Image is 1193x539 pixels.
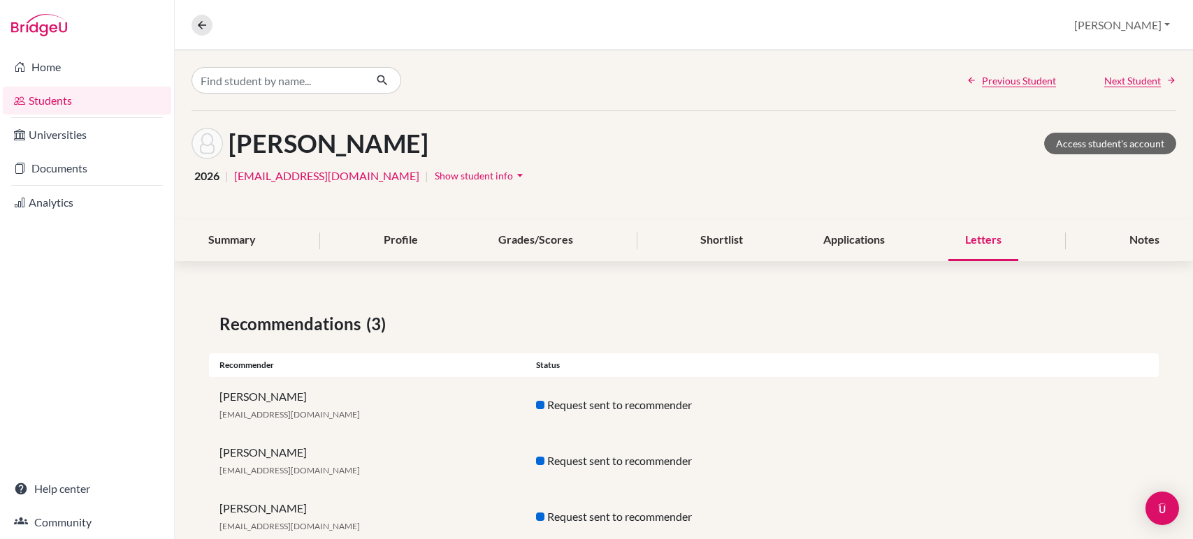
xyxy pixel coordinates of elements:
[3,53,171,81] a: Home
[807,220,902,261] div: Applications
[209,359,526,371] div: Recommender
[219,465,360,475] span: [EMAIL_ADDRESS][DOMAIN_NAME]
[3,508,171,536] a: Community
[367,220,435,261] div: Profile
[967,73,1056,88] a: Previous Student
[219,311,366,337] span: Recommendations
[3,189,171,216] a: Analytics
[526,359,842,371] div: Status
[234,168,419,184] a: [EMAIL_ADDRESS][DOMAIN_NAME]
[219,409,360,420] span: [EMAIL_ADDRESS][DOMAIN_NAME]
[513,168,527,182] i: arrow_drop_down
[684,220,760,261] div: Shortlist
[3,121,171,149] a: Universities
[191,128,223,159] img: Kirill Moret's avatar
[11,14,67,36] img: Bridge-U
[1113,220,1176,261] div: Notes
[209,444,526,478] div: [PERSON_NAME]
[3,475,171,503] a: Help center
[194,168,219,184] span: 2026
[1145,492,1179,525] div: Open Intercom Messenger
[425,168,428,184] span: |
[1044,133,1176,154] a: Access student's account
[982,73,1056,88] span: Previous Student
[209,500,526,533] div: [PERSON_NAME]
[191,67,365,94] input: Find student by name...
[366,311,391,337] span: (3)
[434,165,528,186] button: Show student infoarrow_drop_down
[225,168,229,184] span: |
[3,154,171,182] a: Documents
[229,128,428,158] h1: [PERSON_NAME]
[526,452,842,469] div: Request sent to recommender
[3,87,171,115] a: Students
[1068,12,1176,38] button: [PERSON_NAME]
[482,220,590,261] div: Grades/Scores
[526,508,842,525] div: Request sent to recommender
[219,521,360,531] span: [EMAIL_ADDRESS][DOMAIN_NAME]
[948,220,1018,261] div: Letters
[1104,73,1161,88] span: Next Student
[1104,73,1176,88] a: Next Student
[435,170,513,182] span: Show student info
[526,397,842,413] div: Request sent to recommender
[209,388,526,422] div: [PERSON_NAME]
[191,220,273,261] div: Summary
